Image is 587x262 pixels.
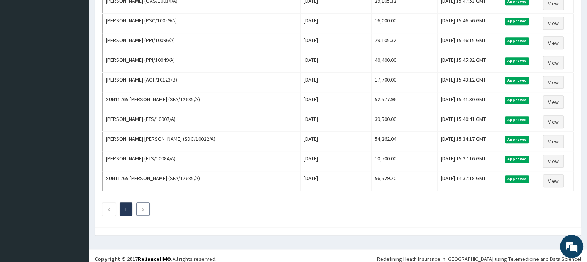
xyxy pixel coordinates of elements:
[371,171,437,191] td: 56,529.20
[300,53,371,73] td: [DATE]
[103,132,301,151] td: [PERSON_NAME] [PERSON_NAME] (SDC/10022/A)
[107,206,111,213] a: Previous page
[505,97,529,104] span: Approved
[437,112,501,132] td: [DATE] 15:40:41 GMT
[505,37,529,44] span: Approved
[437,33,501,53] td: [DATE] 15:46:15 GMT
[300,14,371,33] td: [DATE]
[371,73,437,92] td: 17,700.00
[103,14,301,33] td: [PERSON_NAME] (PSC/10059/A)
[543,76,564,89] a: View
[127,4,145,22] div: Minimize live chat window
[300,132,371,151] td: [DATE]
[371,33,437,53] td: 29,105.32
[371,151,437,171] td: 10,700.00
[437,92,501,112] td: [DATE] 15:41:30 GMT
[371,92,437,112] td: 52,577.96
[103,73,301,92] td: [PERSON_NAME] (AOF/10123/B)
[103,53,301,73] td: [PERSON_NAME] (PPI/10049/A)
[437,151,501,171] td: [DATE] 15:27:16 GMT
[300,112,371,132] td: [DATE]
[437,53,501,73] td: [DATE] 15:45:32 GMT
[505,116,529,123] span: Approved
[543,95,564,109] a: View
[103,112,301,132] td: [PERSON_NAME] (ETS/10007/A)
[437,132,501,151] td: [DATE] 15:34:17 GMT
[543,155,564,168] a: View
[141,206,145,213] a: Next page
[437,171,501,191] td: [DATE] 14:37:18 GMT
[505,136,529,143] span: Approved
[437,14,501,33] td: [DATE] 15:46:56 GMT
[300,92,371,112] td: [DATE]
[437,73,501,92] td: [DATE] 15:43:12 GMT
[300,33,371,53] td: [DATE]
[543,135,564,148] a: View
[505,156,529,163] span: Approved
[300,73,371,92] td: [DATE]
[505,77,529,84] span: Approved
[371,132,437,151] td: 54,262.04
[103,92,301,112] td: SUN11765 [PERSON_NAME] (SFA/12685/A)
[505,57,529,64] span: Approved
[103,151,301,171] td: [PERSON_NAME] (ETS/10084/A)
[103,33,301,53] td: [PERSON_NAME] (PPI/10096/A)
[103,171,301,191] td: SUN11765 [PERSON_NAME] (SFA/12685/A)
[300,171,371,191] td: [DATE]
[4,177,147,204] textarea: Type your message and hit 'Enter'
[543,17,564,30] a: View
[371,14,437,33] td: 16,000.00
[300,151,371,171] td: [DATE]
[543,115,564,128] a: View
[14,39,31,58] img: d_794563401_company_1708531726252_794563401
[543,36,564,49] a: View
[371,53,437,73] td: 40,400.00
[505,18,529,25] span: Approved
[45,80,107,158] span: We're online!
[125,206,127,213] a: Page 1 is your current page
[543,56,564,69] a: View
[543,174,564,187] a: View
[371,112,437,132] td: 39,500.00
[40,43,130,53] div: Chat with us now
[505,175,529,182] span: Approved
